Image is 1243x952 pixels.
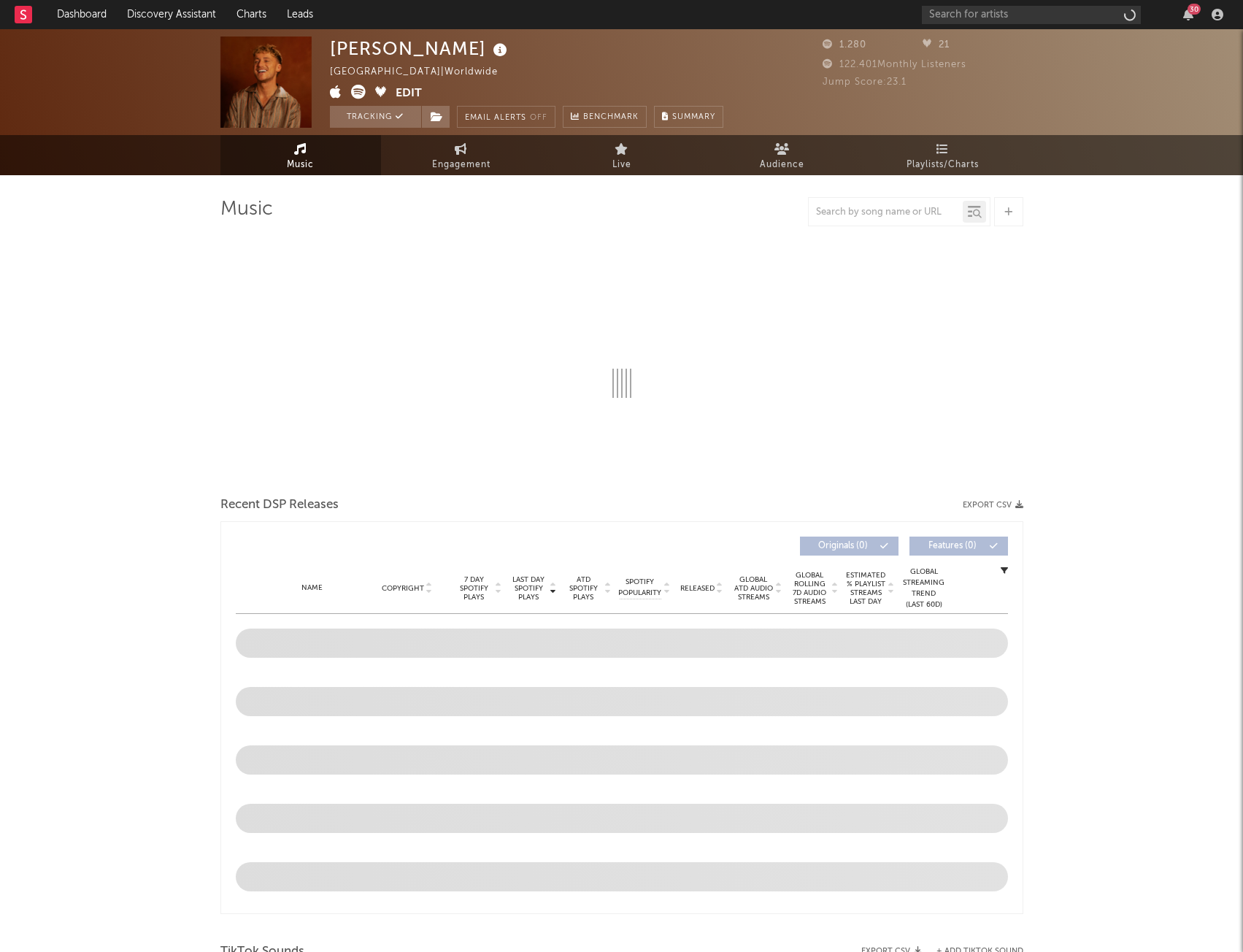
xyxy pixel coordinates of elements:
[530,114,547,122] em: Off
[396,85,422,103] button: Edit
[823,40,866,50] span: 1.280
[680,584,715,593] span: Released
[823,60,966,69] span: 122.401 Monthly Listeners
[790,571,830,606] span: Global Rolling 7D Audio Streams
[330,64,515,81] div: [GEOGRAPHIC_DATA] | Worldwide
[220,496,339,514] span: Recent DSP Releases
[909,537,1008,556] button: Features(0)
[809,207,963,218] input: Search by song name or URL
[542,135,702,175] a: Live
[760,156,804,174] span: Audience
[654,106,723,128] button: Summary
[564,575,603,602] span: ATD Spotify Plays
[919,542,986,550] span: Features ( 0 )
[509,575,548,602] span: Last Day Spotify Plays
[381,135,542,175] a: Engagement
[1183,9,1193,20] button: 30
[922,6,1141,24] input: Search for artists
[672,113,715,121] span: Summary
[563,106,647,128] a: Benchmark
[220,135,381,175] a: Music
[457,106,555,128] button: Email AlertsOff
[923,40,950,50] span: 21
[287,156,314,174] span: Music
[800,537,898,556] button: Originals(0)
[265,583,361,594] div: Name
[846,571,886,606] span: Estimated % Playlist Streams Last Day
[734,575,774,602] span: Global ATD Audio Streams
[330,37,511,61] div: [PERSON_NAME]
[907,156,979,174] span: Playlists/Charts
[583,109,639,126] span: Benchmark
[963,501,1023,510] button: Export CSV
[702,135,863,175] a: Audience
[330,106,421,128] button: Tracking
[455,575,493,602] span: 7 Day Spotify Plays
[1188,4,1201,15] div: 30
[863,135,1023,175] a: Playlists/Charts
[823,77,907,87] span: Jump Score: 23.1
[618,577,661,599] span: Spotify Popularity
[902,567,946,610] div: Global Streaming Trend (Last 60D)
[382,584,424,593] span: Copyright
[809,542,877,550] span: Originals ( 0 )
[612,156,631,174] span: Live
[432,156,490,174] span: Engagement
